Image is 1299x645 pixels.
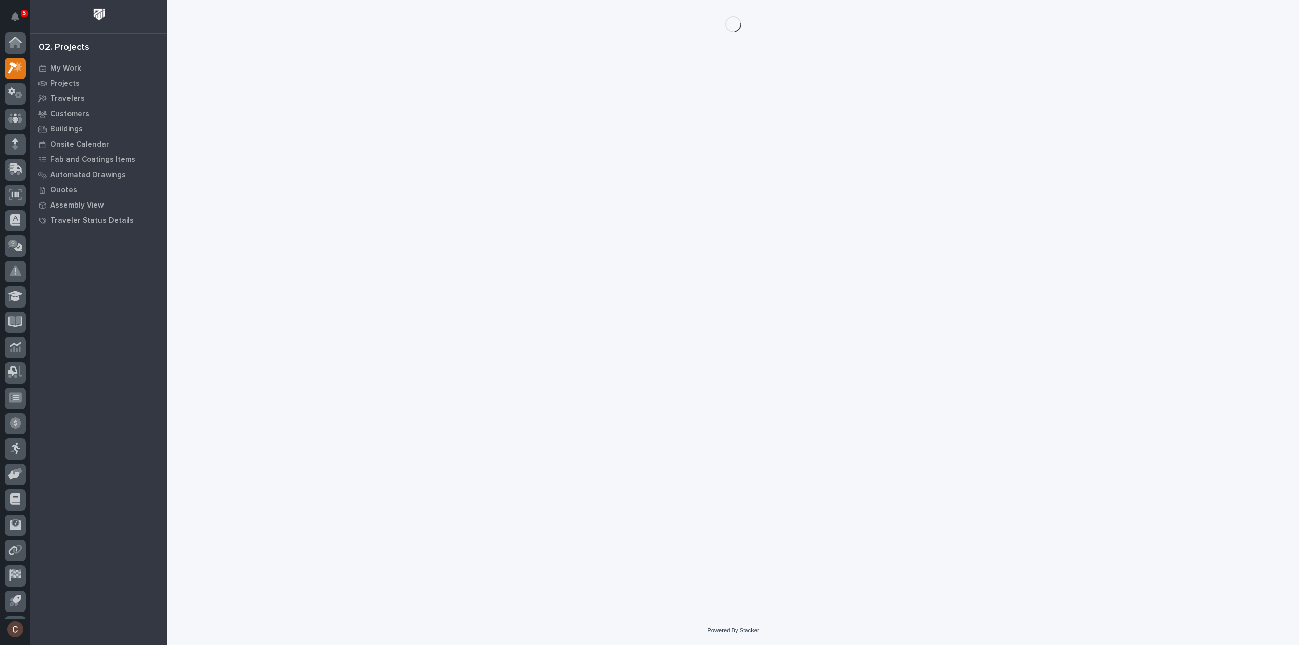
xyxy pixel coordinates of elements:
a: My Work [30,60,167,76]
p: My Work [50,64,81,73]
p: 5 [22,10,26,17]
p: Fab and Coatings Items [50,155,135,164]
a: Assembly View [30,197,167,213]
a: Quotes [30,182,167,197]
div: Notifications5 [13,12,26,28]
a: Buildings [30,121,167,137]
p: Buildings [50,125,83,134]
a: Powered By Stacker [707,627,759,633]
p: Travelers [50,94,85,104]
a: Customers [30,106,167,121]
button: Notifications [5,6,26,27]
a: Travelers [30,91,167,106]
a: Traveler Status Details [30,213,167,228]
p: Traveler Status Details [50,216,134,225]
img: Workspace Logo [90,5,109,24]
div: 02. Projects [39,42,89,53]
p: Customers [50,110,89,119]
p: Assembly View [50,201,104,210]
button: users-avatar [5,619,26,640]
p: Automated Drawings [50,171,126,180]
p: Onsite Calendar [50,140,109,149]
a: Projects [30,76,167,91]
p: Quotes [50,186,77,195]
a: Automated Drawings [30,167,167,182]
a: Fab and Coatings Items [30,152,167,167]
a: Onsite Calendar [30,137,167,152]
p: Projects [50,79,80,88]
